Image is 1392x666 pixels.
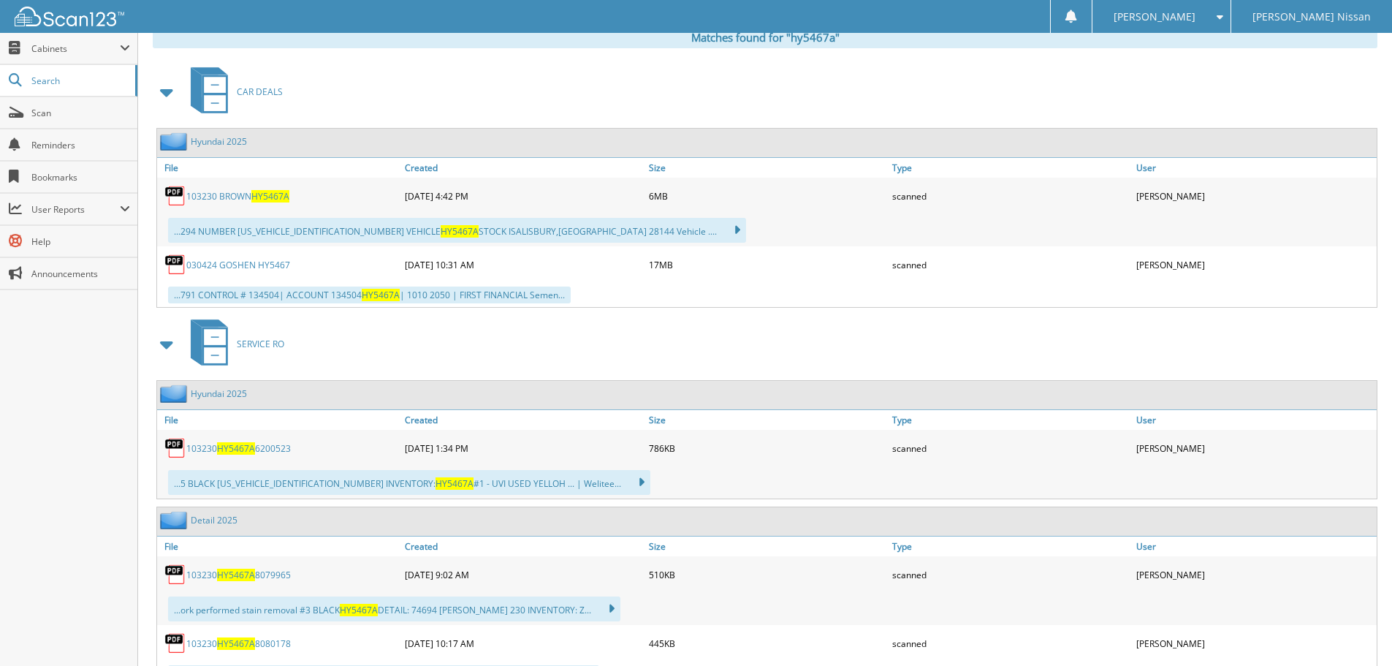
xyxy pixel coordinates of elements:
[889,434,1133,463] div: scanned
[153,26,1377,48] div: Matches found for "hy5467a"
[186,637,291,650] a: 103230HY5467A8080178
[1319,596,1392,666] iframe: Chat Widget
[645,181,889,211] div: 6MB
[1133,181,1377,211] div: [PERSON_NAME]
[441,225,479,238] span: HY5467A
[31,268,130,280] span: Announcements
[401,560,645,589] div: [DATE] 9:02 AM
[31,235,130,248] span: Help
[168,470,650,495] div: ...5 BLACK [US_VEHICLE_IDENTIFICATION_NUMBER] INVENTORY: #1 - UVI USED YELLOH ... | Welitee...
[186,442,291,455] a: 103230HY5467A6200523
[31,42,120,55] span: Cabinets
[645,434,889,463] div: 786KB
[401,410,645,430] a: Created
[889,560,1133,589] div: scanned
[157,410,401,430] a: File
[889,629,1133,658] div: scanned
[401,537,645,556] a: Created
[1133,410,1377,430] a: User
[168,287,571,303] div: ...791 CONTROL # 134504| ACCOUNT 134504 | 1010 2050 | FIRST FINANCIAL Semen...
[401,250,645,279] div: [DATE] 10:31 AM
[217,442,255,455] span: HY5467A
[1133,434,1377,463] div: [PERSON_NAME]
[31,75,128,87] span: Search
[168,597,620,621] div: ...ork performed stain removal #3 BLACK DETAIL: 74694 [PERSON_NAME] 230 INVENTORY: Z...
[31,203,120,216] span: User Reports
[436,477,473,490] span: HY5467A
[1252,12,1371,21] span: [PERSON_NAME] Nissan
[1133,537,1377,556] a: User
[401,158,645,178] a: Created
[217,569,255,581] span: HY5467A
[889,158,1133,178] a: Type
[157,158,401,178] a: File
[645,250,889,279] div: 17MB
[31,171,130,183] span: Bookmarks
[191,387,247,400] a: Hyundai 2025
[31,139,130,151] span: Reminders
[401,181,645,211] div: [DATE] 4:42 PM
[401,434,645,463] div: [DATE] 1:34 PM
[160,385,191,403] img: folder2.png
[1133,560,1377,589] div: [PERSON_NAME]
[1133,158,1377,178] a: User
[186,190,289,203] a: 103230 BROWNHY5467A
[168,218,746,243] div: ...294 NUMBER [US_VEHICLE_IDENTIFICATION_NUMBER] VEHICLE STOCK ISALISBURY,[GEOGRAPHIC_DATA] 28144...
[889,410,1133,430] a: Type
[251,190,289,203] span: HY5467A
[186,259,290,271] a: 030424 GOSHEN HY5467
[15,7,124,26] img: scan123-logo-white.svg
[164,185,186,207] img: PDF.png
[160,511,191,529] img: folder2.png
[182,63,283,121] a: CAR DEALS
[889,250,1133,279] div: scanned
[191,514,237,526] a: Detail 2025
[164,437,186,459] img: PDF.png
[1133,629,1377,658] div: [PERSON_NAME]
[186,569,291,581] a: 103230HY5467A8079965
[401,629,645,658] div: [DATE] 10:17 AM
[31,107,130,119] span: Scan
[164,632,186,654] img: PDF.png
[160,132,191,151] img: folder2.png
[237,86,283,98] span: CAR DEALS
[1133,250,1377,279] div: [PERSON_NAME]
[645,410,889,430] a: Size
[191,135,247,148] a: Hyundai 2025
[182,315,284,373] a: SERVICE RO
[645,158,889,178] a: Size
[362,289,400,301] span: HY5467A
[645,629,889,658] div: 445KB
[1114,12,1195,21] span: [PERSON_NAME]
[157,537,401,556] a: File
[340,604,378,616] span: HY5467A
[645,537,889,556] a: Size
[164,564,186,586] img: PDF.png
[217,637,255,650] span: HY5467A
[889,181,1133,211] div: scanned
[645,560,889,589] div: 510KB
[164,254,186,276] img: PDF.png
[237,338,284,350] span: SERVICE RO
[889,537,1133,556] a: Type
